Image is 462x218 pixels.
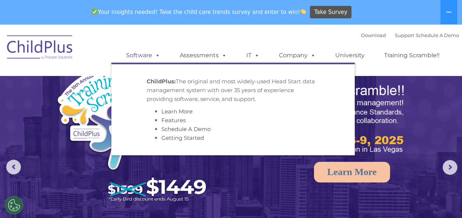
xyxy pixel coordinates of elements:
[102,48,125,54] span: Last name
[416,32,459,38] a: Schedule A Demo
[377,48,447,63] a: Training Scramble!!
[361,32,459,38] font: |
[89,5,309,19] span: Your insights needed! Take the child care trends survey and enter to win!
[147,78,176,85] strong: ChildPlus:
[239,48,267,63] a: IT
[425,183,462,218] iframe: Chat Widget
[272,48,323,63] a: Company
[3,30,77,67] img: ChildPlus by Procare Solutions
[161,117,186,124] a: Features
[161,126,211,132] a: Schedule A Demo
[172,48,234,63] a: Assessments
[361,32,386,38] a: Download
[314,162,390,182] a: Learn More
[102,79,133,84] span: Phone number
[310,6,351,19] a: Take Survey
[92,9,97,14] img: ✅
[300,9,306,14] img: 👏
[395,32,414,38] a: Support
[314,6,347,19] span: Take Survey
[119,48,168,63] a: Software
[5,196,23,214] button: Cookies Settings
[161,108,193,115] a: Learn More
[161,134,204,141] a: Getting Started
[328,48,372,63] a: University
[147,77,319,103] p: The original and most widely-used Head Start data management system with over 35 years of experie...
